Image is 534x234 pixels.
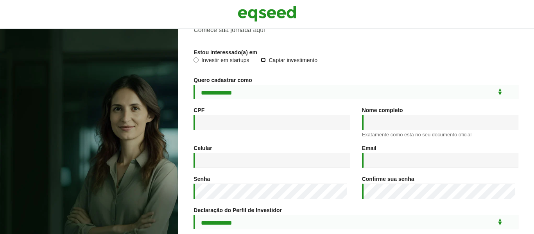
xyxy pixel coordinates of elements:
[194,26,518,34] p: Comece sua jornada aqui
[362,107,403,113] label: Nome completo
[194,107,204,113] label: CPF
[238,4,296,23] img: EqSeed Logo
[194,57,199,63] input: Investir em startups
[194,176,210,182] label: Senha
[194,50,257,55] label: Estou interessado(a) em
[362,132,518,137] div: Exatamente como está no seu documento oficial
[261,57,317,65] label: Captar investimento
[194,57,249,65] label: Investir em startups
[194,207,282,213] label: Declaração do Perfil de Investidor
[362,145,376,151] label: Email
[362,176,414,182] label: Confirme sua senha
[194,77,252,83] label: Quero cadastrar como
[261,57,266,63] input: Captar investimento
[194,145,212,151] label: Celular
